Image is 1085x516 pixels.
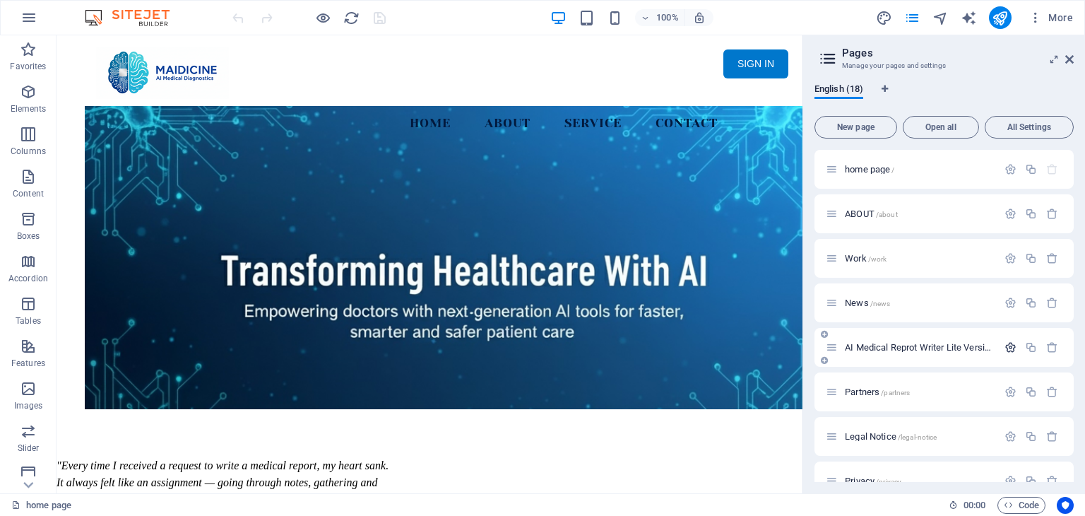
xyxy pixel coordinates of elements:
[898,433,937,441] span: /legal-notice
[11,146,46,157] p: Columns
[1046,386,1058,398] div: Remove
[989,6,1012,29] button: publish
[11,358,45,369] p: Features
[845,342,1045,353] span: AI Medical Reprot Writer Lite Version
[81,9,187,26] img: Editor Logo
[991,123,1067,131] span: All Settings
[1004,252,1016,264] div: Settings
[693,11,706,24] i: On resize automatically adjust zoom level to fit chosen device.
[841,298,997,307] div: News/news
[961,10,977,26] i: AI Writer
[845,476,901,486] span: Click to open page
[1004,386,1016,398] div: Settings
[11,103,47,115] p: Elements
[881,389,910,397] span: /partners
[11,497,71,514] a: Click to cancel selection. Double-click to open Pages
[841,254,997,263] div: Work/work
[10,61,46,72] p: Favorites
[1057,497,1074,514] button: Usercentrics
[1023,6,1079,29] button: More
[841,343,997,352] div: AI Medical Reprot Writer Lite Version
[845,387,910,397] span: Click to open page
[904,10,920,26] i: Pages (Ctrl+Alt+S)
[343,10,360,26] i: Reload page
[845,253,887,264] span: Click to open page
[8,273,48,284] p: Accordion
[845,298,890,308] span: Click to open page
[842,47,1074,59] h2: Pages
[973,500,976,510] span: :
[1004,208,1016,220] div: Settings
[343,9,360,26] button: reload
[868,255,887,263] span: /work
[932,9,949,26] button: navigator
[964,497,985,514] span: 00 00
[891,166,894,174] span: /
[841,476,997,486] div: Privacy/privacy
[1046,430,1058,442] div: Remove
[635,9,685,26] button: 100%
[870,300,891,307] span: /news
[949,497,986,514] h6: Session time
[1028,11,1073,25] span: More
[845,209,898,219] span: Click to open page
[1004,163,1016,175] div: Settings
[17,230,40,242] p: Boxes
[1004,430,1016,442] div: Settings
[1046,163,1058,175] div: The startpage cannot be deleted
[1025,297,1037,309] div: Duplicate
[909,123,973,131] span: Open all
[876,211,898,218] span: /about
[904,9,921,26] button: pages
[814,116,897,139] button: New page
[13,188,44,199] p: Content
[876,10,892,26] i: Design (Ctrl+Alt+Y)
[841,165,997,174] div: home page/
[903,116,979,139] button: Open all
[821,123,891,131] span: New page
[1004,297,1016,309] div: Settings
[14,400,43,411] p: Images
[656,9,679,26] h6: 100%
[1004,475,1016,487] div: Settings
[961,9,978,26] button: text_generator
[841,432,997,441] div: Legal Notice/legal-notice
[1025,430,1037,442] div: Duplicate
[985,116,1074,139] button: All Settings
[1046,208,1058,220] div: Remove
[842,59,1045,72] h3: Manage your pages and settings
[992,10,1008,26] i: Publish
[845,164,894,175] span: Click to open page
[1025,386,1037,398] div: Duplicate
[814,81,863,100] span: English (18)
[314,9,331,26] button: Click here to leave preview mode and continue editing
[1025,341,1037,353] div: Duplicate
[876,478,901,486] span: /privacy
[814,83,1074,110] div: Language Tabs
[1025,252,1037,264] div: Duplicate
[845,431,937,442] span: Click to open page
[1025,208,1037,220] div: Duplicate
[876,9,893,26] button: design
[1046,252,1058,264] div: Remove
[16,315,41,327] p: Tables
[18,442,40,454] p: Slider
[932,10,949,26] i: Navigator
[1025,475,1037,487] div: Duplicate
[1004,497,1039,514] span: Code
[1025,163,1037,175] div: Duplicate
[997,497,1045,514] button: Code
[1046,341,1058,353] div: Remove
[841,209,997,218] div: ABOUT/about
[1046,475,1058,487] div: Remove
[841,387,997,397] div: Partners/partners
[1046,297,1058,309] div: Remove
